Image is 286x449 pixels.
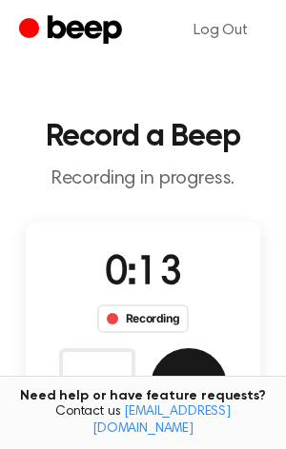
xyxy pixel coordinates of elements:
div: Recording [97,304,190,333]
a: Beep [19,12,127,49]
span: Contact us [11,404,275,438]
a: Log Out [174,8,267,53]
span: 0:13 [105,254,181,294]
button: Save Audio Record [151,348,227,424]
h1: Record a Beep [15,122,271,152]
p: Recording in progress. [15,167,271,191]
a: [EMAIL_ADDRESS][DOMAIN_NAME] [92,405,231,436]
button: Delete Audio Record [59,348,135,424]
